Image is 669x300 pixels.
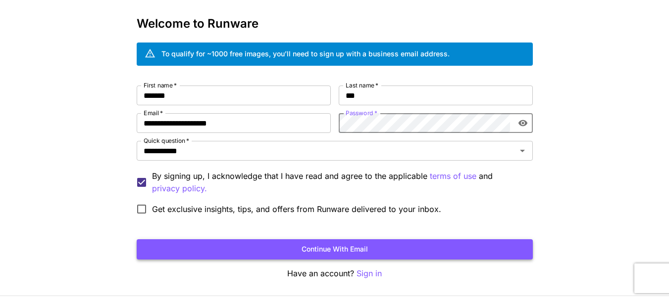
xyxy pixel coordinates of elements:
button: Open [515,144,529,158]
button: Continue with email [137,239,533,259]
label: Last name [346,81,378,89]
label: Email [144,109,163,117]
p: Have an account? [137,267,533,280]
button: Sign in [357,267,382,280]
label: Password [346,109,377,117]
button: toggle password visibility [514,114,532,132]
button: By signing up, I acknowledge that I have read and agree to the applicable terms of use and [152,182,207,195]
button: By signing up, I acknowledge that I have read and agree to the applicable and privacy policy. [430,170,476,182]
p: By signing up, I acknowledge that I have read and agree to the applicable and [152,170,525,195]
span: Get exclusive insights, tips, and offers from Runware delivered to your inbox. [152,203,441,215]
div: To qualify for ~1000 free images, you’ll need to sign up with a business email address. [161,48,450,59]
label: First name [144,81,177,89]
p: terms of use [430,170,476,182]
p: privacy policy. [152,182,207,195]
h3: Welcome to Runware [137,17,533,31]
label: Quick question [144,136,189,145]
